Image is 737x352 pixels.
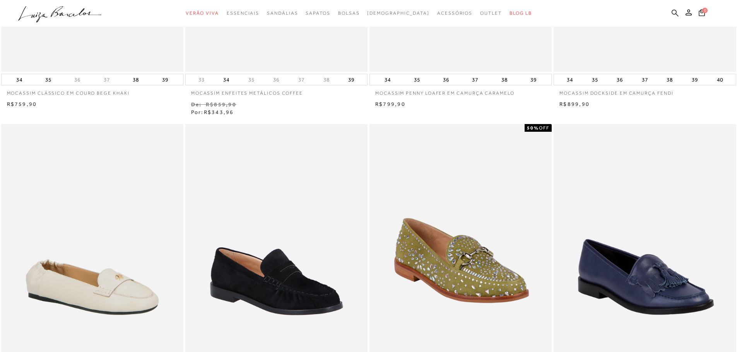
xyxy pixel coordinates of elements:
a: categoryNavScreenReaderText [480,6,502,20]
button: 34 [564,74,575,85]
span: Essenciais [227,10,259,16]
button: 33 [196,76,207,83]
button: 35 [246,76,257,83]
button: 35 [412,74,422,85]
button: 39 [528,74,539,85]
button: 39 [689,74,700,85]
span: BLOG LB [510,10,532,16]
a: categoryNavScreenReaderText [227,6,259,20]
span: OFF [539,125,549,131]
span: Sandálias [267,10,298,16]
span: Verão Viva [186,10,219,16]
button: 0 [696,9,707,19]
span: Sapatos [306,10,330,16]
span: R$899,90 [559,101,590,107]
button: 38 [499,74,510,85]
button: 38 [321,76,332,83]
button: 40 [715,74,725,85]
strong: 50% [527,125,539,131]
button: 38 [664,74,675,85]
span: R$759,90 [7,101,37,107]
span: [DEMOGRAPHIC_DATA] [367,10,429,16]
a: categoryNavScreenReaderText [186,6,219,20]
button: 36 [271,76,282,83]
button: 38 [130,74,141,85]
a: MOCASSIM DOCKSIDE EM CAMURÇA FENDI [554,85,736,97]
span: Acessórios [437,10,472,16]
button: 36 [441,74,451,85]
span: 0 [702,8,708,13]
small: R$859,90 [206,101,236,107]
a: MOCASSIM CLÁSSICO EM COURO BEGE KHAKI [1,85,183,97]
button: 34 [221,74,232,85]
a: MOCASSIM ENFEITES METÁLICOS COFFEE [185,85,368,97]
button: 35 [43,74,54,85]
span: Por: [191,109,234,115]
button: 37 [101,76,112,83]
button: 36 [72,76,83,83]
button: 37 [296,76,307,83]
span: Bolsas [338,10,360,16]
a: categoryNavScreenReaderText [437,6,472,20]
button: 34 [382,74,393,85]
button: 37 [640,74,650,85]
button: 39 [160,74,171,85]
button: 35 [590,74,600,85]
a: MOCASSIM PENNY LOAFER EM CAMURÇA CARAMELO [369,85,552,97]
span: R$799,90 [375,101,405,107]
button: 36 [614,74,625,85]
a: categoryNavScreenReaderText [267,6,298,20]
button: 37 [470,74,481,85]
button: 34 [14,74,25,85]
span: Outlet [480,10,502,16]
small: De: [191,101,202,107]
a: categoryNavScreenReaderText [306,6,330,20]
a: noSubCategoriesText [367,6,429,20]
span: R$343,96 [204,109,234,115]
button: 39 [346,74,357,85]
a: categoryNavScreenReaderText [338,6,360,20]
a: BLOG LB [510,6,532,20]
